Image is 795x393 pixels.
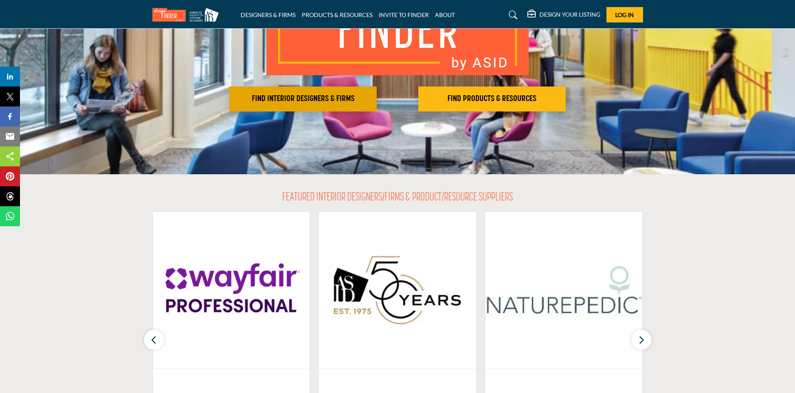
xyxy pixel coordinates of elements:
span: Log In [615,11,634,18]
div: DESIGN YOUR LISTING [527,10,600,20]
a: DESIGNERS & FIRMS [241,11,296,18]
img: wayfair LLC [153,212,310,368]
h2: FIND PRODUCTS & RESOURCES [421,94,563,104]
h2: FEATURED INTERIOR DESIGNERS/FIRMS & PRODUCT/RESOURCE SUPPLIERS [282,191,513,205]
h5: DESIGN YOUR LISTING [539,11,600,18]
a: PRODUCTS & RESOURCES [302,11,373,18]
a: Search [501,8,523,22]
img: Site Logo [152,8,223,22]
img: American Society of Interior Designers [319,212,476,368]
a: ABOUT [435,11,455,18]
button: FIND PRODUCTS & RESOURCES [418,87,566,111]
img: Naturepedic [485,212,643,368]
button: FIND INTERIOR DESIGNERS & FIRMS [229,87,377,111]
button: Log In [606,7,643,22]
h2: FIND INTERIOR DESIGNERS & FIRMS [232,94,374,104]
a: INVITE TO FINDER [379,11,429,18]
